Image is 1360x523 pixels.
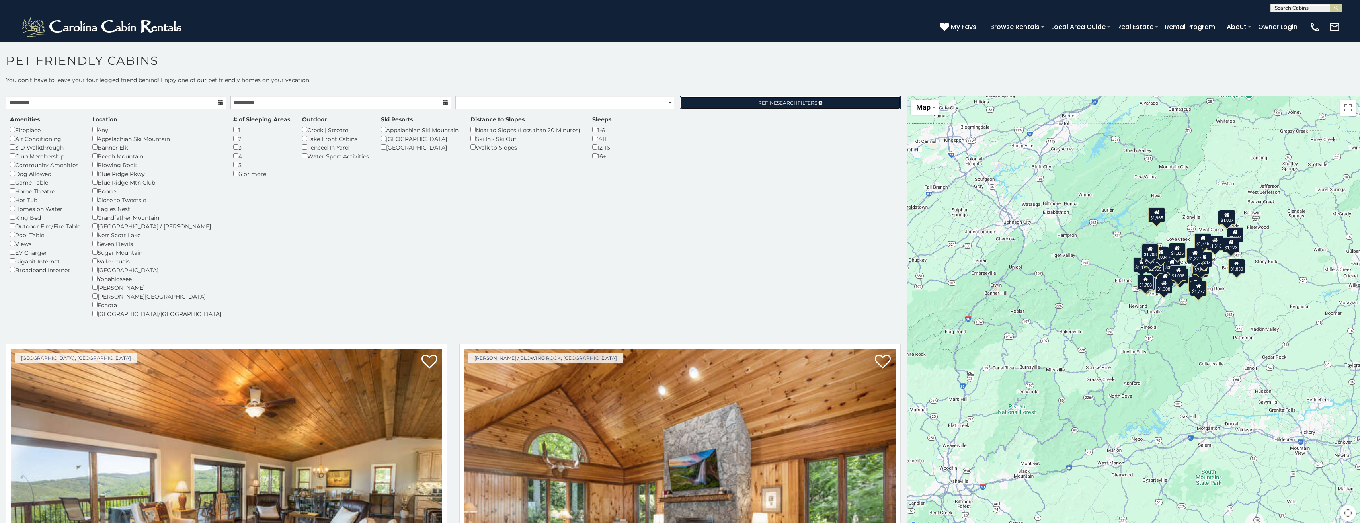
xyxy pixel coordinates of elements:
[92,239,221,248] div: Seven Devils
[1164,257,1180,272] div: $3,139
[10,152,80,160] div: Club Membership
[916,103,931,111] span: Map
[302,152,369,160] div: Water Sport Activities
[92,187,221,195] div: Boone
[592,143,611,152] div: 12-16
[468,353,623,363] a: [PERSON_NAME] / Blowing Rock, [GEOGRAPHIC_DATA]
[15,353,137,363] a: [GEOGRAPHIC_DATA], [GEOGRAPHIC_DATA]
[92,115,117,123] label: Location
[1142,243,1159,258] div: $2,122
[302,115,327,123] label: Outdoor
[10,239,80,248] div: Views
[1193,260,1210,275] div: $2,824
[777,100,798,106] span: Search
[92,265,221,274] div: [GEOGRAPHIC_DATA]
[381,143,459,152] div: [GEOGRAPHIC_DATA]
[92,125,221,134] div: Any
[940,22,978,32] a: My Favs
[92,230,221,239] div: Kerr Scott Lake
[592,134,611,143] div: 7-11
[1156,279,1173,294] div: $1,308
[10,134,80,143] div: Air Conditioning
[302,134,369,143] div: Lake Front Cabins
[1228,259,1245,274] div: $1,830
[951,22,976,32] span: My Favs
[1047,20,1110,34] a: Local Area Guide
[10,213,80,222] div: King Bed
[10,222,80,230] div: Outdoor Fire/Fire Table
[1191,262,1208,277] div: $2,008
[233,115,290,123] label: # of Sleeping Areas
[233,125,290,134] div: 1
[92,301,221,309] div: Echota
[1113,20,1157,34] a: Real Estate
[470,143,580,152] div: Walk to Slopes
[92,195,221,204] div: Close to Tweetsie
[92,283,221,292] div: [PERSON_NAME]
[1309,21,1321,33] img: phone-regular-white.png
[233,152,290,160] div: 4
[10,257,80,265] div: Gigabit Internet
[1137,275,1154,290] div: $1,788
[92,213,221,222] div: Grandfather Mountain
[381,134,459,143] div: [GEOGRAPHIC_DATA]
[92,248,221,257] div: Sugar Mountain
[92,143,221,152] div: Banner Elk
[10,169,80,178] div: Dog Allowed
[381,125,459,134] div: Appalachian Ski Mountain
[1227,227,1243,242] div: $1,374
[1188,277,1202,292] div: $989
[10,187,80,195] div: Home Theatre
[302,125,369,134] div: Creek | Stream
[1329,21,1340,33] img: mail-regular-white.png
[10,265,80,274] div: Broadband Internet
[470,115,525,123] label: Distance to Slopes
[1169,243,1186,258] div: $1,325
[233,160,290,169] div: 5
[1190,281,1207,296] div: $1,777
[92,204,221,213] div: Eagles Nest
[233,143,290,152] div: 3
[875,354,891,371] a: Add to favorites
[1207,236,1223,251] div: $1,316
[1195,233,1212,248] div: $1,745
[381,115,413,123] label: Ski Resorts
[10,248,80,257] div: EV Charger
[1170,265,1187,281] div: $1,098
[592,115,611,123] label: Sleeps
[1143,252,1160,267] div: $1,202
[92,222,221,230] div: [GEOGRAPHIC_DATA] / [PERSON_NAME]
[1223,237,1239,252] div: $1,273
[592,125,611,134] div: 1-6
[10,195,80,204] div: Hot Tub
[470,134,580,143] div: Ski In - Ski Out
[10,178,80,187] div: Game Table
[92,152,221,160] div: Beech Mountain
[92,134,221,143] div: Appalachian Ski Mountain
[1142,244,1159,259] div: $1,708
[680,96,900,109] a: RefineSearchFilters
[92,257,221,265] div: Valle Crucis
[10,125,80,134] div: Fireplace
[92,309,221,318] div: [GEOGRAPHIC_DATA]/[GEOGRAPHIC_DATA]
[20,15,185,39] img: White-1-2.png
[10,160,80,169] div: Community Amenities
[1149,207,1165,222] div: $1,965
[1133,257,1150,272] div: $1,476
[92,274,221,283] div: Yonahlossee
[302,143,369,152] div: Fenced-In Yard
[592,152,611,160] div: 16+
[1187,248,1204,263] div: $1,227
[1223,20,1251,34] a: About
[92,160,221,169] div: Blowing Rock
[10,204,80,213] div: Homes on Water
[1153,247,1169,262] div: $2,034
[1161,20,1219,34] a: Rental Program
[92,169,221,178] div: Blue Ridge Pkwy
[92,178,221,187] div: Blue Ridge Mtn Club
[1196,252,1212,267] div: $1,247
[10,230,80,239] div: Pool Table
[758,100,817,106] span: Refine Filters
[470,125,580,134] div: Near to Slopes (Less than 20 Minutes)
[1219,210,1235,225] div: $1,007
